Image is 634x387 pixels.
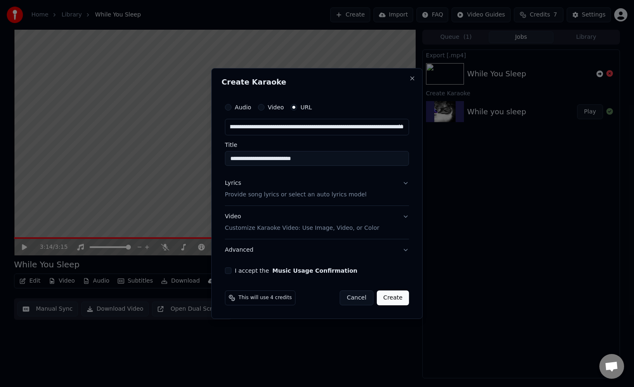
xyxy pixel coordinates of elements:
[225,191,367,199] p: Provide song lyrics or select an auto lyrics model
[268,104,284,110] label: Video
[239,295,292,301] span: This will use 4 credits
[300,104,312,110] label: URL
[272,268,357,274] button: I accept the
[225,212,379,232] div: Video
[225,224,379,232] p: Customize Karaoke Video: Use Image, Video, or Color
[225,239,409,261] button: Advanced
[225,172,409,205] button: LyricsProvide song lyrics or select an auto lyrics model
[235,104,251,110] label: Audio
[222,78,412,86] h2: Create Karaoke
[377,290,409,305] button: Create
[225,206,409,239] button: VideoCustomize Karaoke Video: Use Image, Video, or Color
[235,268,357,274] label: I accept the
[225,179,241,187] div: Lyrics
[340,290,373,305] button: Cancel
[225,142,409,148] label: Title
